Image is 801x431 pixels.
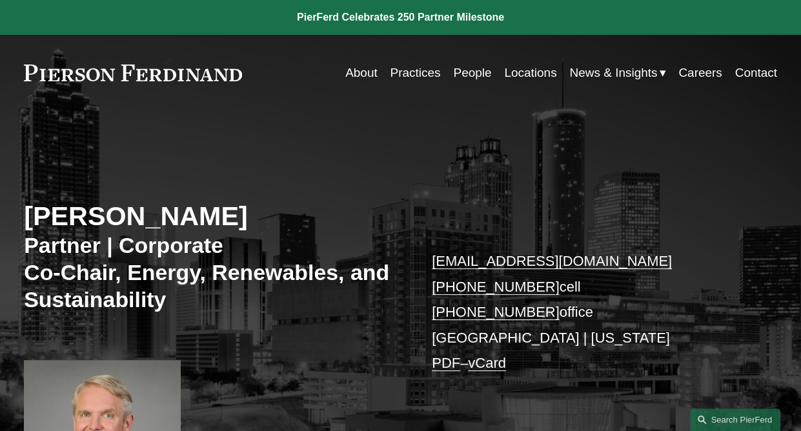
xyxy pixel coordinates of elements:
[432,248,745,376] p: cell office [GEOGRAPHIC_DATA] | [US_STATE] –
[453,61,491,85] a: People
[432,279,559,295] a: [PHONE_NUMBER]
[504,61,556,85] a: Locations
[24,200,400,232] h2: [PERSON_NAME]
[432,253,672,269] a: [EMAIL_ADDRESS][DOMAIN_NAME]
[569,62,657,84] span: News & Insights
[432,355,460,371] a: PDF
[569,61,665,85] a: folder dropdown
[390,61,440,85] a: Practices
[468,355,506,371] a: vCard
[735,61,776,85] a: Contact
[345,61,378,85] a: About
[432,304,559,320] a: [PHONE_NUMBER]
[24,232,400,314] h3: Partner | Corporate Co-Chair, Energy, Renewables, and Sustainability
[678,61,722,85] a: Careers
[690,408,780,431] a: Search this site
